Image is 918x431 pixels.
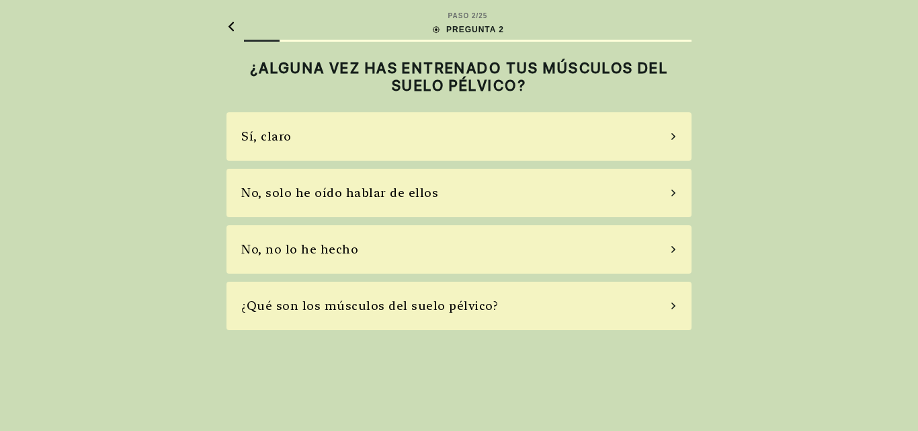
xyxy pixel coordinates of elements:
[226,59,692,95] h2: ¿ALGUNA VEZ HAS ENTRENADO TUS MÚSCULOS DEL SUELO PÉLVICO?
[241,297,498,315] div: ¿Qué son los músculos del suelo pélvico?
[448,11,488,21] div: PASO 2 / 25
[431,24,504,36] div: PREGUNTA 2
[241,240,358,258] div: No, no lo he hecho
[241,184,438,202] div: No, solo he oído hablar de ellos
[241,127,292,145] div: Sí, claro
